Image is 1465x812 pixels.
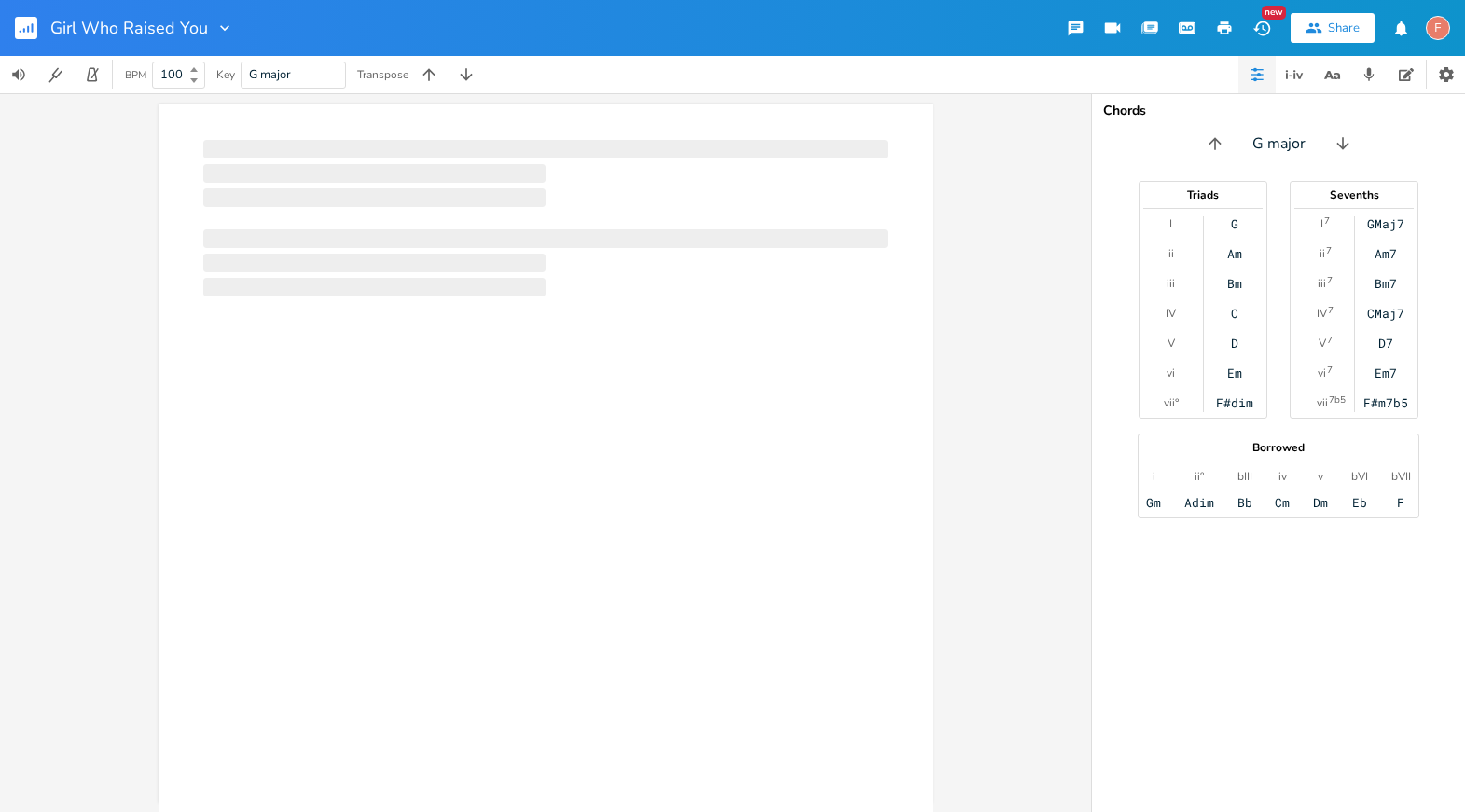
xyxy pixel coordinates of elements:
[125,70,146,80] div: BPM
[1326,243,1332,258] sup: 7
[1275,495,1290,510] div: Cm
[1391,469,1411,484] div: bVII
[1227,365,1242,380] div: Em
[1140,189,1266,200] div: Triads
[1327,363,1333,378] sup: 7
[1291,189,1417,200] div: Sevenths
[1328,303,1334,318] sup: 7
[1231,216,1238,231] div: G
[1352,495,1367,510] div: Eb
[1146,495,1161,510] div: Gm
[1243,11,1280,45] button: New
[1328,20,1360,36] div: Share
[1227,246,1242,261] div: Am
[1237,495,1252,510] div: Bb
[1166,306,1176,321] div: IV
[1103,104,1454,117] div: Chords
[1329,392,1346,407] sup: 7b5
[1318,365,1326,380] div: vi
[1320,246,1325,261] div: ii
[1168,246,1174,261] div: ii
[1426,7,1450,49] button: F
[1317,306,1327,321] div: IV
[1318,469,1323,484] div: v
[1291,13,1375,43] button: Share
[1139,442,1418,453] div: Borrowed
[249,66,291,83] span: G major
[1313,495,1328,510] div: Dm
[1262,6,1286,20] div: New
[1252,133,1306,155] span: G major
[1317,395,1328,410] div: vii
[1318,276,1326,291] div: iii
[1363,395,1408,410] div: F#m7b5
[1378,336,1393,351] div: D7
[1397,495,1404,510] div: F
[1231,336,1238,351] div: D
[50,20,208,36] span: Girl Who Raised You
[1375,365,1397,380] div: Em7
[1375,276,1397,291] div: Bm7
[216,69,235,80] div: Key
[1278,469,1287,484] div: iv
[1426,16,1450,40] div: fuzzyip
[357,69,408,80] div: Transpose
[1184,495,1214,510] div: Adim
[1324,213,1330,228] sup: 7
[1367,216,1404,231] div: GMaj7
[1319,336,1326,351] div: V
[1327,273,1333,288] sup: 7
[1167,365,1175,380] div: vi
[1237,469,1252,484] div: bIII
[1168,336,1175,351] div: V
[1164,395,1179,410] div: vii°
[1227,276,1242,291] div: Bm
[1195,469,1204,484] div: ii°
[1351,469,1368,484] div: bVI
[1367,306,1404,321] div: CMaj7
[1169,216,1172,231] div: I
[1375,246,1397,261] div: Am7
[1231,306,1238,321] div: C
[1167,276,1175,291] div: iii
[1216,395,1253,410] div: F#dim
[1320,216,1323,231] div: I
[1327,333,1333,348] sup: 7
[1153,469,1155,484] div: i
